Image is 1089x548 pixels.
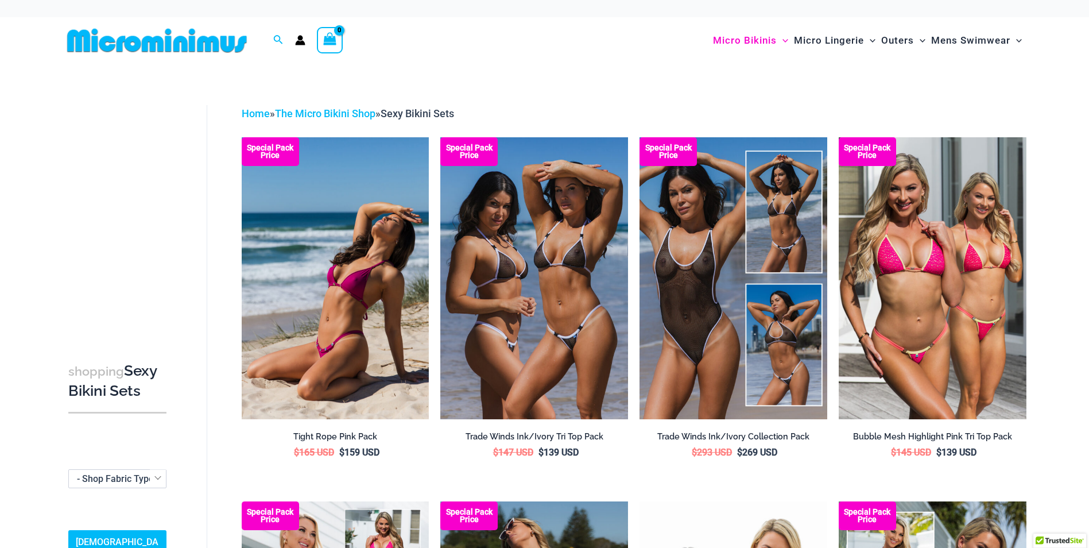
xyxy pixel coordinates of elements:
[242,431,429,442] h2: Tight Rope Pink Pack
[440,431,628,442] h2: Trade Winds Ink/Ivory Tri Top Pack
[640,137,827,419] img: Collection Pack
[777,26,788,55] span: Menu Toggle
[294,447,299,458] span: $
[242,107,454,119] span: » »
[440,137,628,419] a: Top Bum Pack Top Bum Pack bTop Bum Pack b
[713,26,777,55] span: Micro Bikinis
[242,107,270,119] a: Home
[839,431,1026,446] a: Bubble Mesh Highlight Pink Tri Top Pack
[710,23,791,58] a: Micro BikinisMenu ToggleMenu Toggle
[242,137,429,419] a: Tight Rope Pink 319 Top 4228 Thong 08 Tight Rope Pink 319 Top 4228 Thong 10Tight Rope Pink 319 To...
[692,447,732,458] bdi: 293 USD
[839,137,1026,419] img: Tri Top Pack F
[878,23,928,58] a: OutersMenu ToggleMenu Toggle
[538,447,544,458] span: $
[891,447,896,458] span: $
[640,137,827,419] a: Collection Pack Collection Pack b (1)Collection Pack b (1)
[381,107,454,119] span: Sexy Bikini Sets
[440,431,628,446] a: Trade Winds Ink/Ivory Tri Top Pack
[881,26,914,55] span: Outers
[936,447,976,458] bdi: 139 USD
[77,473,154,484] span: - Shop Fabric Type
[317,27,343,53] a: View Shopping Cart, empty
[63,28,251,53] img: MM SHOP LOGO FLAT
[891,447,931,458] bdi: 145 USD
[640,431,827,442] h2: Trade Winds Ink/Ivory Collection Pack
[737,447,742,458] span: $
[737,447,777,458] bdi: 269 USD
[931,26,1010,55] span: Mens Swimwear
[839,508,896,523] b: Special Pack Price
[692,447,697,458] span: $
[839,431,1026,442] h2: Bubble Mesh Highlight Pink Tri Top Pack
[440,137,628,419] img: Top Bum Pack
[538,447,579,458] bdi: 139 USD
[68,469,166,488] span: - Shop Fabric Type
[242,508,299,523] b: Special Pack Price
[839,137,1026,419] a: Tri Top Pack F Tri Top Pack BTri Top Pack B
[68,361,166,401] h3: Sexy Bikini Sets
[1010,26,1022,55] span: Menu Toggle
[242,137,429,419] img: Tight Rope Pink 319 Top 4228 Thong 08
[914,26,925,55] span: Menu Toggle
[242,431,429,446] a: Tight Rope Pink Pack
[493,447,533,458] bdi: 147 USD
[493,447,498,458] span: $
[242,144,299,159] b: Special Pack Price
[928,23,1025,58] a: Mens SwimwearMenu ToggleMenu Toggle
[936,447,941,458] span: $
[791,23,878,58] a: Micro LingerieMenu ToggleMenu Toggle
[640,431,827,446] a: Trade Winds Ink/Ivory Collection Pack
[864,26,875,55] span: Menu Toggle
[273,33,284,48] a: Search icon link
[440,144,498,159] b: Special Pack Price
[794,26,864,55] span: Micro Lingerie
[640,144,697,159] b: Special Pack Price
[295,35,305,45] a: Account icon link
[294,447,334,458] bdi: 165 USD
[339,447,344,458] span: $
[440,508,498,523] b: Special Pack Price
[839,144,896,159] b: Special Pack Price
[68,364,124,379] span: shopping
[69,470,166,488] span: - Shop Fabric Type
[339,447,379,458] bdi: 159 USD
[708,21,1027,60] nav: Site Navigation
[68,96,172,326] iframe: TrustedSite Certified
[275,107,375,119] a: The Micro Bikini Shop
